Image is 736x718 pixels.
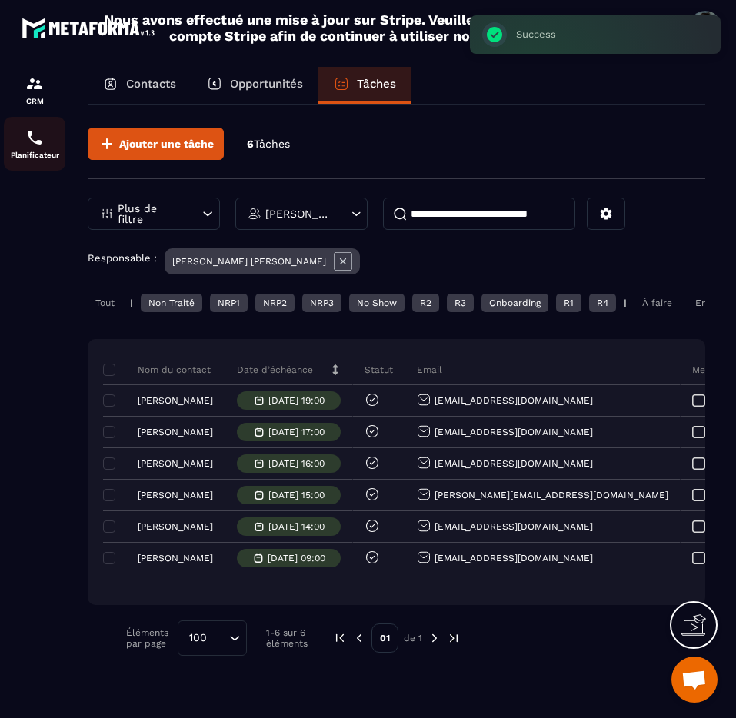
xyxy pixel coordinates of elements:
[624,298,627,308] p: |
[412,294,439,312] div: R2
[138,553,213,563] p: [PERSON_NAME]
[230,77,303,91] p: Opportunités
[247,137,290,151] p: 6
[138,427,213,437] p: [PERSON_NAME]
[88,294,122,312] div: Tout
[107,364,211,376] p: Nom du contact
[126,627,170,649] p: Éléments par page
[4,97,65,105] p: CRM
[447,294,474,312] div: R3
[255,294,295,312] div: NRP2
[138,490,213,500] p: [PERSON_NAME]
[357,77,396,91] p: Tâches
[349,294,405,312] div: No Show
[118,203,185,224] p: Plus de filtre
[88,67,191,104] a: Contacts
[212,630,225,647] input: Search for option
[88,252,157,264] p: Responsable :
[266,627,309,649] p: 1-6 sur 6 éléments
[268,521,325,532] p: [DATE] 14:00
[254,138,290,150] span: Tâches
[556,294,581,312] div: R1
[138,521,213,532] p: [PERSON_NAME]
[268,490,325,500] p: [DATE] 15:00
[352,631,366,645] img: prev
[447,631,461,645] img: next
[4,63,65,117] a: formationformationCRM
[365,364,393,376] p: Statut
[4,117,65,171] a: schedulerschedulerPlanificateur
[237,364,313,376] p: Date d’échéance
[88,128,224,160] button: Ajouter une tâche
[138,395,213,406] p: [PERSON_NAME]
[318,67,411,104] a: Tâches
[126,77,176,91] p: Contacts
[428,631,441,645] img: next
[302,294,341,312] div: NRP3
[130,298,133,308] p: |
[333,631,347,645] img: prev
[268,427,325,437] p: [DATE] 17:00
[210,294,248,312] div: NRP1
[268,553,325,563] p: [DATE] 09:00
[265,208,334,219] p: [PERSON_NAME] [PERSON_NAME]
[184,630,212,647] span: 100
[119,136,214,151] span: Ajouter une tâche
[417,364,442,376] p: Email
[634,294,680,312] div: À faire
[22,14,160,42] img: logo
[172,256,326,267] p: [PERSON_NAME] [PERSON_NAME]
[25,75,44,93] img: formation
[589,294,616,312] div: R4
[141,294,202,312] div: Non Traité
[268,395,325,406] p: [DATE] 19:00
[103,12,608,44] h2: Nous avons effectué une mise à jour sur Stripe. Veuillez reconnecter votre compte Stripe afin de ...
[671,657,718,703] div: Ouvrir le chat
[138,458,213,469] p: [PERSON_NAME]
[481,294,548,312] div: Onboarding
[371,623,398,653] p: 01
[191,67,318,104] a: Opportunités
[404,632,422,644] p: de 1
[4,151,65,159] p: Planificateur
[268,458,325,469] p: [DATE] 16:00
[25,128,44,147] img: scheduler
[178,620,247,656] div: Search for option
